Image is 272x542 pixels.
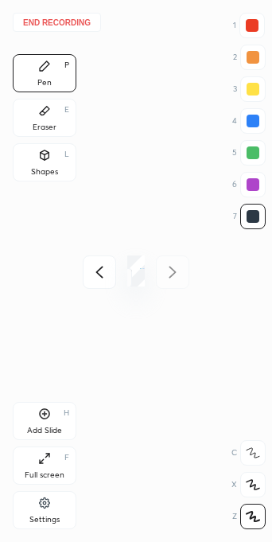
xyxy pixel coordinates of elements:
div: 3 [233,76,266,102]
div: 6 [232,172,266,197]
div: P [64,61,69,69]
div: C [231,440,266,466]
div: Pen [37,79,52,87]
div: Full screen [25,471,64,479]
div: 4 [232,108,266,134]
div: F [64,454,69,462]
img: logo.38c385cc.svg [140,268,146,269]
div: X [231,472,266,497]
div: 1 [233,13,265,38]
div: 7 [233,204,266,229]
div: 5 [232,140,266,166]
div: Add Slide [27,427,62,435]
div: L [64,150,69,158]
div: 2 [233,45,266,70]
div: H [64,409,69,417]
div: Shapes [31,168,58,176]
div: Eraser [33,123,56,131]
button: End recording [13,13,101,32]
div: Z [232,504,266,529]
div: Settings [29,516,60,524]
div: E [64,106,69,114]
